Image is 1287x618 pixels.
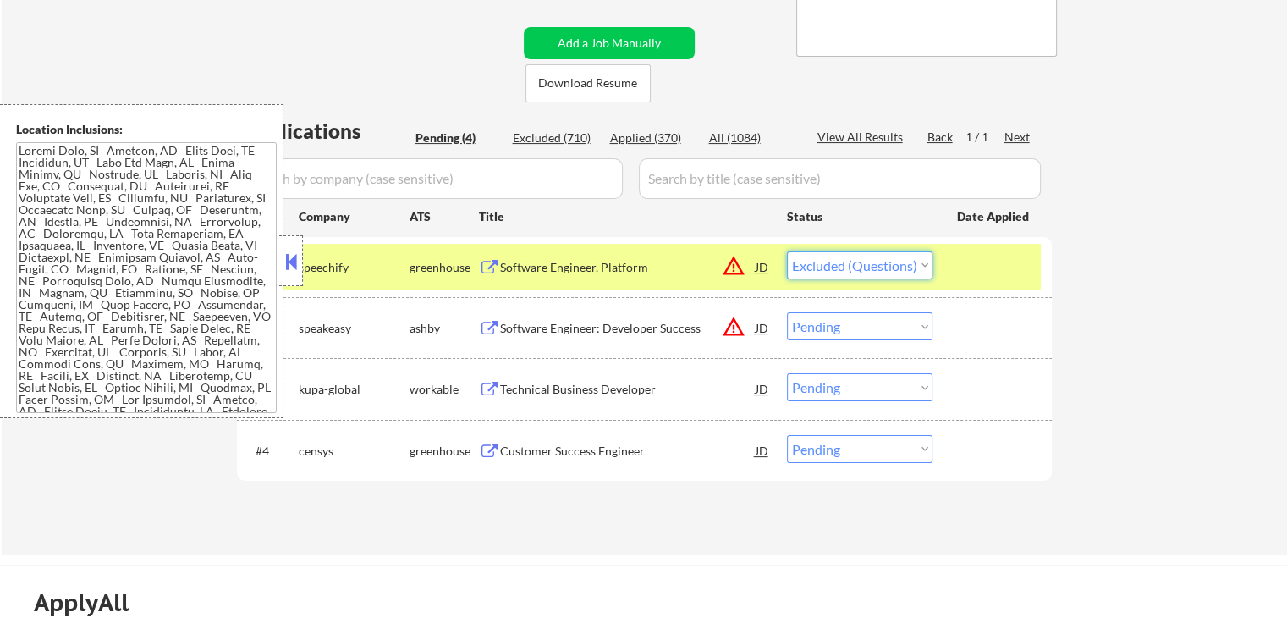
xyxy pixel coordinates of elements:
div: speakeasy [299,320,410,337]
input: Search by title (case sensitive) [639,158,1041,199]
button: Download Resume [525,64,651,102]
button: warning_amber [722,315,745,339]
div: Software Engineer, Platform [500,259,756,276]
div: Applied (370) [610,130,695,146]
div: Excluded (710) [513,130,597,146]
div: JD [754,251,771,282]
div: Pending (4) [415,130,500,146]
div: ashby [410,320,479,337]
div: 1 / 1 [965,129,1004,146]
div: Software Engineer: Developer Success [500,320,756,337]
div: Next [1004,129,1031,146]
div: All (1084) [709,130,794,146]
div: Status [787,201,932,231]
button: Add a Job Manually [524,27,695,59]
div: greenhouse [410,259,479,276]
div: Company [299,208,410,225]
div: JD [754,373,771,404]
div: workable [410,381,479,398]
div: ApplyAll [34,588,148,617]
div: censys [299,443,410,460]
input: Search by company (case sensitive) [242,158,623,199]
div: Back [927,129,954,146]
div: Technical Business Developer [500,381,756,398]
div: #4 [256,443,285,460]
div: ATS [410,208,479,225]
div: Applications [242,121,410,141]
div: JD [754,312,771,343]
div: JD [754,435,771,466]
div: Customer Success Engineer [500,443,756,460]
div: Date Applied [957,208,1031,225]
div: Location Inclusions: [16,121,277,138]
div: View All Results [817,129,908,146]
div: greenhouse [410,443,479,460]
button: warning_amber [722,254,745,278]
div: speechify [299,259,410,276]
div: kupa-global [299,381,410,398]
div: Title [479,208,771,225]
